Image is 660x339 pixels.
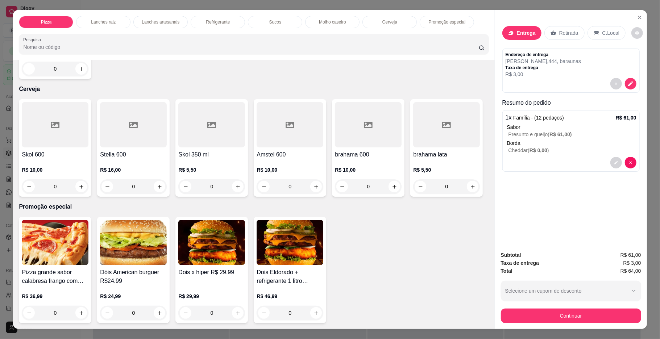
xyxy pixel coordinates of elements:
p: R$ 3,00 [506,71,581,78]
p: R$ 10,00 [335,166,402,173]
button: decrease-product-quantity [336,181,348,192]
p: R$ 10,00 [22,166,88,173]
p: R$ 46,99 [257,293,323,300]
p: Cheddar ( ) [509,147,636,154]
strong: Subtotal [501,252,521,258]
button: increase-product-quantity [467,181,478,192]
h4: Dóis American burguer R$24.99 [100,268,167,285]
button: decrease-product-quantity [180,181,191,192]
h4: brahama 600 [335,150,402,159]
button: increase-product-quantity [232,181,244,192]
button: decrease-product-quantity [258,307,270,319]
button: decrease-product-quantity [23,63,35,75]
h4: Skol 350 ml [178,150,245,159]
button: increase-product-quantity [232,307,244,319]
h4: brahama lata [413,150,480,159]
h4: Dois Eldorado + refrigerante 1 litro R$46.99 [257,268,323,285]
h4: Pizza grande sabor calabresa frango com catupiry R$36.99 [22,268,88,285]
p: Promoção especial [19,202,489,211]
h4: Dois x hiper R$ 29.99 [178,268,245,277]
button: decrease-product-quantity [258,181,270,192]
p: R$ 36,99 [22,293,88,300]
p: R$ 5,50 [413,166,480,173]
p: R$ 61,00 [616,114,636,121]
button: decrease-product-quantity [180,307,191,319]
span: R$ 3,00 [623,259,641,267]
button: decrease-product-quantity [631,27,643,39]
button: decrease-product-quantity [23,181,35,192]
p: Presunto e queijo ( [509,131,636,138]
button: increase-product-quantity [310,307,322,319]
img: product-image [178,220,245,265]
button: increase-product-quantity [75,181,87,192]
p: Resumo do pedido [502,99,640,107]
p: Entrega [517,29,536,37]
p: Endereço de entrega [506,52,581,58]
button: Selecione um cupom de desconto [501,281,641,301]
p: Promoção especial [428,19,465,25]
p: 1 x [506,113,564,122]
p: Refrigerante [206,19,230,25]
button: increase-product-quantity [154,181,165,192]
strong: Taxa de entrega [501,260,539,266]
button: decrease-product-quantity [415,181,426,192]
button: decrease-product-quantity [101,181,113,192]
h4: Skol 600 [22,150,88,159]
button: decrease-product-quantity [23,307,35,319]
p: Cerveja [19,85,489,93]
p: C.Local [602,29,619,37]
p: Sucos [269,19,281,25]
button: increase-product-quantity [389,181,400,192]
h4: Stella 600 [100,150,167,159]
span: R$ 64,00 [620,267,641,275]
p: Molho caseiro [319,19,346,25]
button: increase-product-quantity [75,307,87,319]
button: increase-product-quantity [75,63,87,75]
p: R$ 10,00 [257,166,323,173]
button: Close [634,12,646,23]
p: Lanches artesanais [142,19,179,25]
p: Taxa de entrega [506,65,581,71]
button: decrease-product-quantity [625,78,636,89]
input: Pesquisa [23,43,478,51]
h4: Amstel 600 [257,150,323,159]
button: decrease-product-quantity [625,157,636,168]
span: Família - (12 pedaços) [513,115,564,121]
span: R$ 61,00 [620,251,641,259]
strong: Total [501,268,512,274]
p: [PERSON_NAME] , 444 , baraunas [506,58,581,65]
p: R$ 24,99 [100,293,167,300]
p: Cerveja [382,19,397,25]
p: Pizza [41,19,51,25]
p: R$ 5,50 [178,166,245,173]
button: Continuar [501,309,641,323]
p: Borda [507,139,636,147]
p: Lanches raiz [91,19,116,25]
img: product-image [257,220,323,265]
img: product-image [22,220,88,265]
button: decrease-product-quantity [610,157,622,168]
p: Retirada [559,29,578,37]
p: R$ 16,00 [100,166,167,173]
label: Pesquisa [23,37,43,43]
button: decrease-product-quantity [610,78,622,89]
p: R$ 29,99 [178,293,245,300]
span: R$ 61,00 ) [549,131,572,137]
span: R$ 0,00 [530,147,547,153]
img: product-image [100,220,167,265]
div: Sabor [507,124,636,131]
button: increase-product-quantity [310,181,322,192]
